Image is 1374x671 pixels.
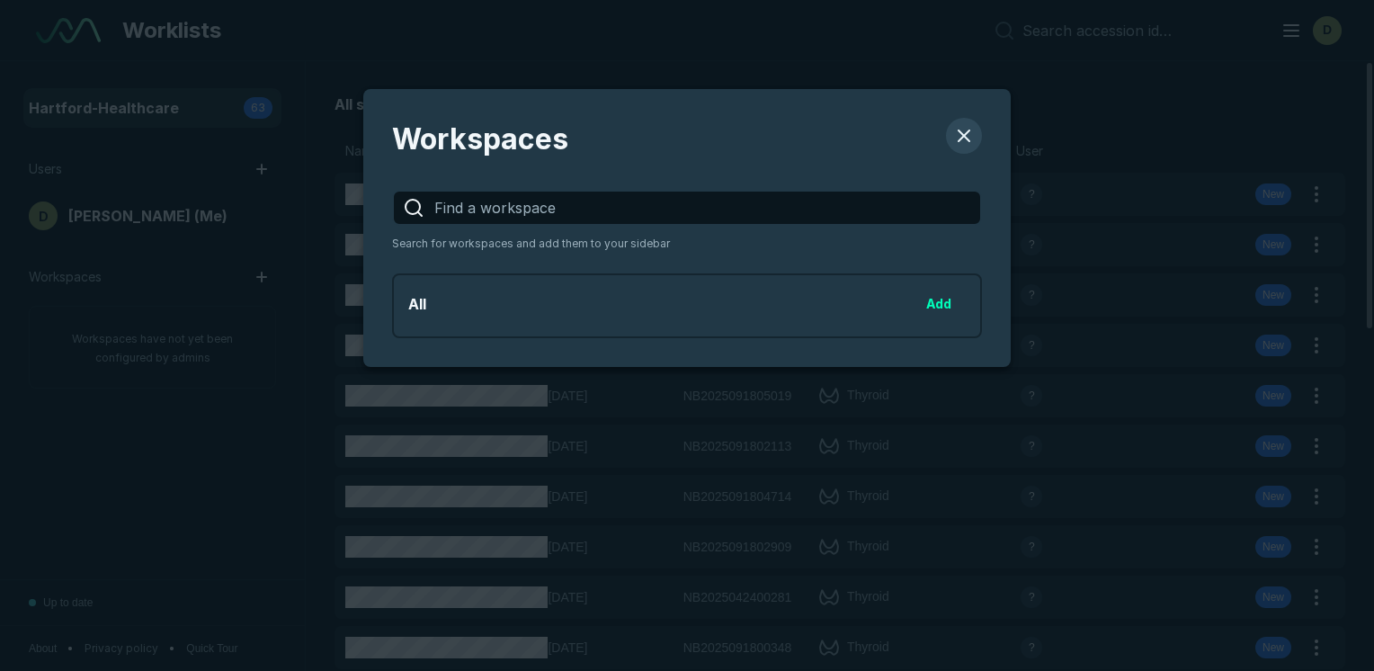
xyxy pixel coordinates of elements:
[408,293,426,315] span: All
[434,192,980,224] input: Find a workspace
[392,237,670,250] span: Search for workspaces and add them to your sidebar
[392,118,982,161] span: Workspaces
[363,89,1011,367] div: Users
[919,290,959,318] button: Add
